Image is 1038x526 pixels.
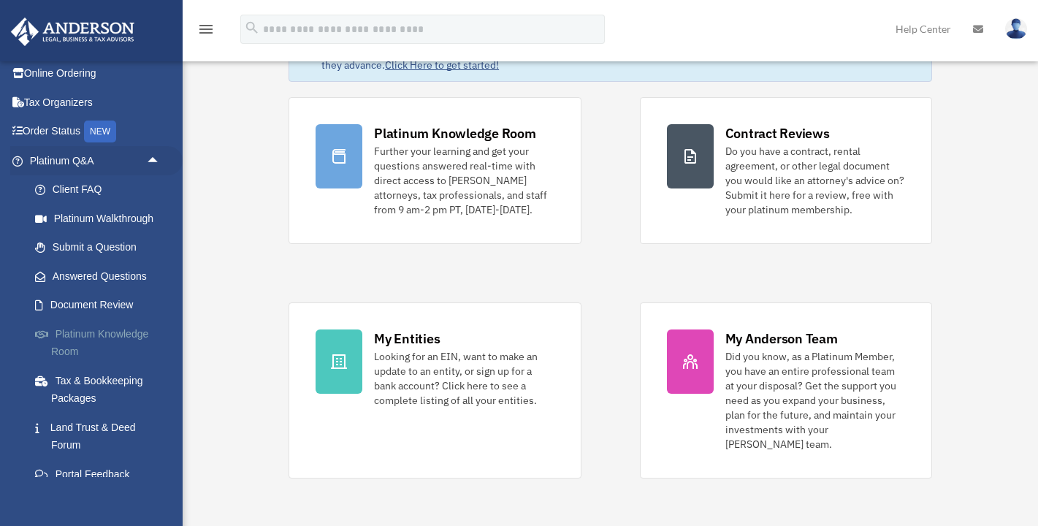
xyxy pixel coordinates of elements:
[725,349,905,451] div: Did you know, as a Platinum Member, you have an entire professional team at your disposal? Get th...
[374,329,440,348] div: My Entities
[7,18,139,46] img: Anderson Advisors Platinum Portal
[20,233,183,262] a: Submit a Question
[1005,18,1027,39] img: User Pic
[640,97,932,244] a: Contract Reviews Do you have a contract, rental agreement, or other legal document you would like...
[289,97,581,244] a: Platinum Knowledge Room Further your learning and get your questions answered real-time with dire...
[244,20,260,36] i: search
[20,291,183,320] a: Document Review
[725,144,905,217] div: Do you have a contract, rental agreement, or other legal document you would like an attorney's ad...
[10,59,183,88] a: Online Ordering
[20,262,183,291] a: Answered Questions
[20,204,183,233] a: Platinum Walkthrough
[385,58,499,72] a: Click Here to get started!
[374,349,554,408] div: Looking for an EIN, want to make an update to an entity, or sign up for a bank account? Click her...
[10,117,183,147] a: Order StatusNEW
[20,460,183,489] a: Portal Feedback
[725,124,830,142] div: Contract Reviews
[20,366,183,413] a: Tax & Bookkeeping Packages
[289,302,581,479] a: My Entities Looking for an EIN, want to make an update to an entity, or sign up for a bank accoun...
[20,175,183,205] a: Client FAQ
[84,121,116,142] div: NEW
[197,20,215,38] i: menu
[640,302,932,479] a: My Anderson Team Did you know, as a Platinum Member, you have an entire professional team at your...
[197,26,215,38] a: menu
[10,88,183,117] a: Tax Organizers
[20,413,183,460] a: Land Trust & Deed Forum
[374,144,554,217] div: Further your learning and get your questions answered real-time with direct access to [PERSON_NAM...
[10,146,183,175] a: Platinum Q&Aarrow_drop_up
[146,146,175,176] span: arrow_drop_up
[374,124,536,142] div: Platinum Knowledge Room
[725,329,838,348] div: My Anderson Team
[20,319,183,366] a: Platinum Knowledge Room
